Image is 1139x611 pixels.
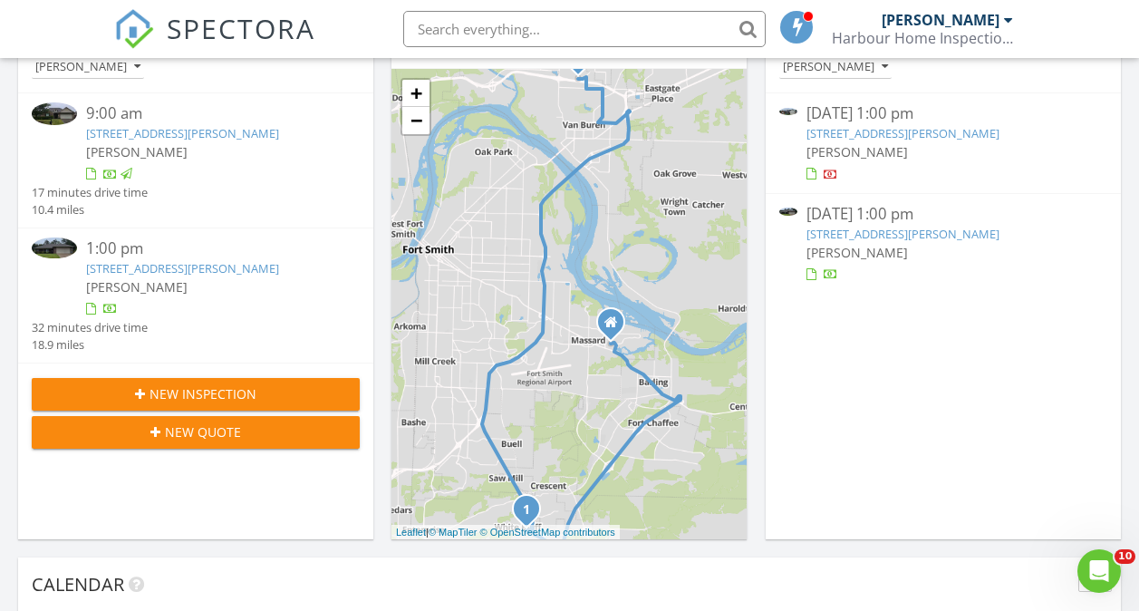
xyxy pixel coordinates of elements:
a: [DATE] 1:00 pm [STREET_ADDRESS][PERSON_NAME] [PERSON_NAME] [779,203,1107,284]
div: 1:00 pm [86,238,333,260]
span: New Quote [165,422,241,441]
div: Harbour Home Inspections [832,29,1013,47]
a: Zoom in [402,80,430,107]
input: Search everything... [403,11,766,47]
span: SPECTORA [167,9,315,47]
button: New Quote [32,416,360,449]
a: [DATE] 1:00 pm [STREET_ADDRESS][PERSON_NAME] [PERSON_NAME] [779,102,1107,183]
div: [PERSON_NAME] [35,61,140,73]
div: [PERSON_NAME] [882,11,999,29]
a: [STREET_ADDRESS][PERSON_NAME] [86,260,279,276]
iframe: Intercom live chat [1077,549,1121,593]
button: [PERSON_NAME] [779,55,892,80]
a: © MapTiler [429,527,478,538]
i: 1 [523,504,530,517]
a: 9:00 am [STREET_ADDRESS][PERSON_NAME] [PERSON_NAME] 17 minutes drive time 10.4 miles [32,102,360,218]
span: [PERSON_NAME] [86,143,188,160]
div: [DATE] 1:00 pm [806,203,1080,226]
a: Zoom out [402,107,430,134]
span: [PERSON_NAME] [806,244,908,261]
a: 1:00 pm [STREET_ADDRESS][PERSON_NAME] [PERSON_NAME] 32 minutes drive time 18.9 miles [32,238,360,354]
span: Calendar [32,572,124,596]
a: SPECTORA [114,24,315,63]
div: 12516 Wilmington Way, Fort Smith, AR 72916 [526,509,537,519]
span: 10 [1115,549,1135,564]
a: [STREET_ADDRESS][PERSON_NAME] [806,226,999,242]
div: [DATE] 1:00 pm [806,102,1080,125]
div: [PERSON_NAME] [783,61,888,73]
button: [PERSON_NAME] [32,55,144,80]
div: 3605 Eastland Circle, Fort Smith AR 72903 [611,322,622,333]
div: 10.4 miles [32,201,148,218]
img: 9365124%2Fcover_photos%2FCpmF9wxZrukPIEeBCOY7%2Fsmall.jpg [32,238,77,258]
a: © OpenStreetMap contributors [480,527,615,538]
a: Leaflet [396,527,426,538]
img: 9350457%2Fcover_photos%2FJIuclrl8OCnQ5YOlTopI%2Fsmall.jpg [779,108,797,115]
img: 9365043%2Fcover_photos%2FwrWgoTrAT95HeHTakNvF%2Fsmall.jpg [32,102,77,124]
button: New Inspection [32,378,360,411]
img: The Best Home Inspection Software - Spectora [114,9,154,49]
img: 9365124%2Fcover_photos%2FCpmF9wxZrukPIEeBCOY7%2Fsmall.jpg [779,208,797,216]
span: New Inspection [150,384,256,403]
a: [STREET_ADDRESS][PERSON_NAME] [86,125,279,141]
a: [STREET_ADDRESS][PERSON_NAME] [806,125,999,141]
div: 9:00 am [86,102,333,125]
span: [PERSON_NAME] [806,143,908,160]
div: 17 minutes drive time [32,184,148,201]
span: [PERSON_NAME] [86,278,188,296]
div: 32 minutes drive time [32,319,148,336]
div: | [391,525,620,540]
div: 18.9 miles [32,336,148,354]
